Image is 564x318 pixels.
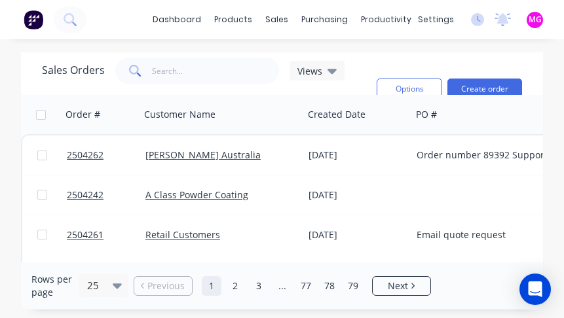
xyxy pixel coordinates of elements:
[388,279,408,292] span: Next
[295,10,354,29] div: purchasing
[417,228,562,241] div: Email quote request
[66,108,100,121] div: Order #
[147,279,185,292] span: Previous
[519,274,551,305] div: Open Intercom Messenger
[411,10,461,29] div: settings
[225,276,245,296] a: Page 2
[296,276,316,296] a: Page 77
[202,276,221,296] a: Page 1 is your current page
[354,10,418,29] div: productivity
[529,14,542,26] span: MG
[309,149,406,162] div: [DATE]
[309,188,406,202] div: [DATE]
[297,64,322,78] span: Views
[308,108,366,121] div: Created Date
[145,188,248,201] a: A Class Powder Coating
[128,276,436,296] ul: Pagination
[67,215,145,255] a: 2504261
[447,79,522,99] button: Create order
[67,135,145,175] a: 2504262
[343,276,363,296] a: Page 79
[273,276,292,296] a: Jump forward
[42,64,105,77] h1: Sales Orders
[377,79,442,99] button: Options
[309,228,406,241] div: [DATE]
[259,10,295,29] div: sales
[134,279,192,292] a: Previous page
[249,276,269,296] a: Page 3
[67,175,145,215] a: 2504242
[67,255,145,294] a: 2503984
[417,149,562,162] div: Order number 89392 Support Arm (J/N 6007-20)
[145,149,261,161] a: [PERSON_NAME] Australia
[144,108,216,121] div: Customer Name
[24,10,43,29] img: Factory
[146,10,208,29] a: dashboard
[416,108,437,121] div: PO #
[152,58,280,84] input: Search...
[67,149,103,162] span: 2504262
[208,10,259,29] div: products
[145,228,220,241] a: Retail Customers
[320,276,339,296] a: Page 78
[31,273,73,299] span: Rows per page
[373,279,430,292] a: Next page
[67,188,103,202] span: 2504242
[67,228,103,241] span: 2504261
